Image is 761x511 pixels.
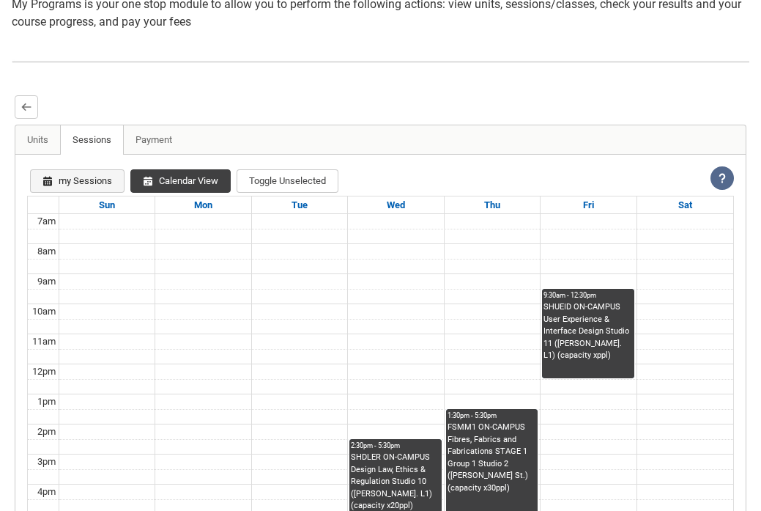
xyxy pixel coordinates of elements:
div: FSMM1 ON-CAMPUS Fibres, Fabrics and Fabrications STAGE 1 Group 1 Studio 2 ([PERSON_NAME] St.) (ca... [448,422,536,494]
div: 12pm [29,364,59,379]
button: Calendar View [130,169,231,193]
a: April 4, 2018 [384,196,408,214]
div: 9:30am - 12:30pm [543,290,632,301]
div: SHUEID ON-CAMPUS User Experience & Interface Design Studio 11 ([PERSON_NAME]. L1) (capacity xppl) [543,301,632,362]
a: April 5, 2018 [481,196,503,214]
button: Toggle Unselected [237,169,338,193]
button: Back [15,95,38,119]
a: April 7, 2018 [675,196,695,214]
div: 11am [29,334,59,349]
a: April 1, 2018 [96,196,118,214]
div: 9am [34,274,59,289]
span: View Help [710,172,734,183]
div: 1:30pm - 5:30pm [448,411,536,421]
button: my Sessions [30,169,125,193]
div: 7am [34,214,59,229]
a: Payment [123,125,185,155]
a: April 3, 2018 [289,196,311,214]
div: 10am [29,304,59,319]
a: April 6, 2018 [580,196,597,214]
a: Units [15,125,61,155]
div: 4pm [34,485,59,499]
a: April 2, 2018 [191,196,215,214]
div: 2pm [34,424,59,439]
div: 1pm [34,394,59,409]
img: REDU_GREY_LINE [12,56,749,68]
div: 3pm [34,455,59,469]
div: 2:30pm - 5:30pm [351,441,439,451]
a: Sessions [60,125,124,155]
div: 8am [34,244,59,259]
lightning-icon: View Help [710,166,734,191]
